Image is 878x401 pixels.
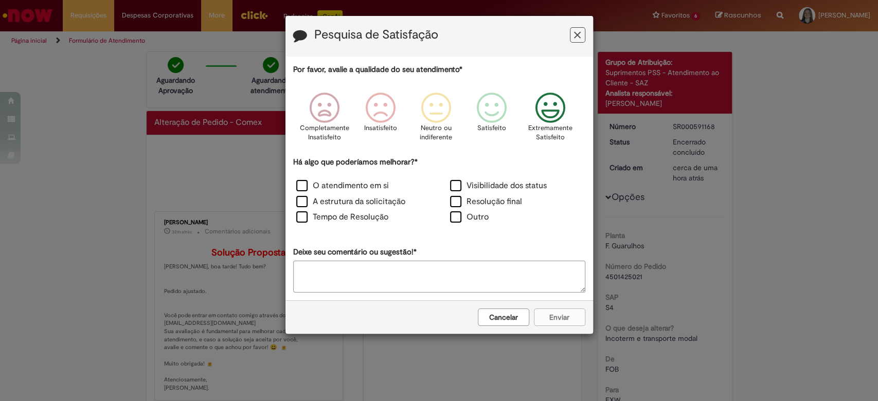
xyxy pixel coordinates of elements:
[293,157,585,226] div: Há algo que poderíamos melhorar?*
[364,123,397,133] p: Insatisfeito
[298,85,351,155] div: Completamente Insatisfeito
[450,211,489,223] label: Outro
[296,211,388,223] label: Tempo de Resolução
[296,196,405,208] label: A estrutura da solicitação
[465,85,518,155] div: Satisfeito
[528,123,572,142] p: Extremamente Satisfeito
[300,123,349,142] p: Completamente Insatisfeito
[478,308,529,326] button: Cancelar
[450,180,547,192] label: Visibilidade dos status
[450,196,522,208] label: Resolução final
[293,247,417,258] label: Deixe seu comentário ou sugestão!*
[410,85,462,155] div: Neutro ou indiferente
[418,123,455,142] p: Neutro ou indiferente
[354,85,406,155] div: Insatisfeito
[293,64,462,75] label: Por favor, avalie a qualidade do seu atendimento*
[314,28,438,42] label: Pesquisa de Satisfação
[521,85,580,155] div: Extremamente Satisfeito
[477,123,506,133] p: Satisfeito
[296,180,389,192] label: O atendimento em si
